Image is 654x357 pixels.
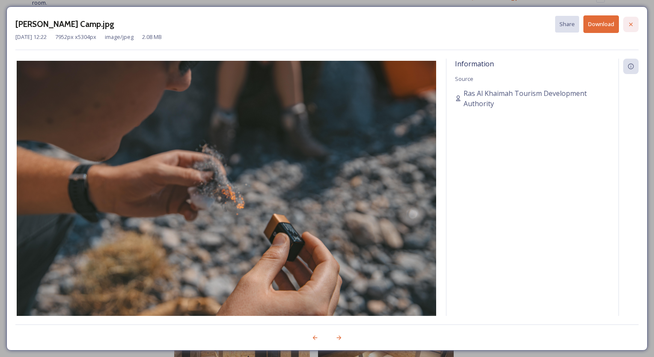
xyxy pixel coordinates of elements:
[455,75,473,83] span: Source
[464,88,610,109] span: Ras Al Khaimah Tourism Development Authority
[455,59,494,68] span: Information
[555,16,579,33] button: Share
[105,33,134,41] span: image/jpeg
[583,15,619,33] button: Download
[15,61,437,341] img: 3093CD18-8DE5-43B8-92DAF2951A171019.jpg
[142,33,162,41] span: 2.08 MB
[55,33,96,41] span: 7952 px x 5304 px
[15,33,47,41] span: [DATE] 12:22
[15,18,114,30] h3: [PERSON_NAME] Camp.jpg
